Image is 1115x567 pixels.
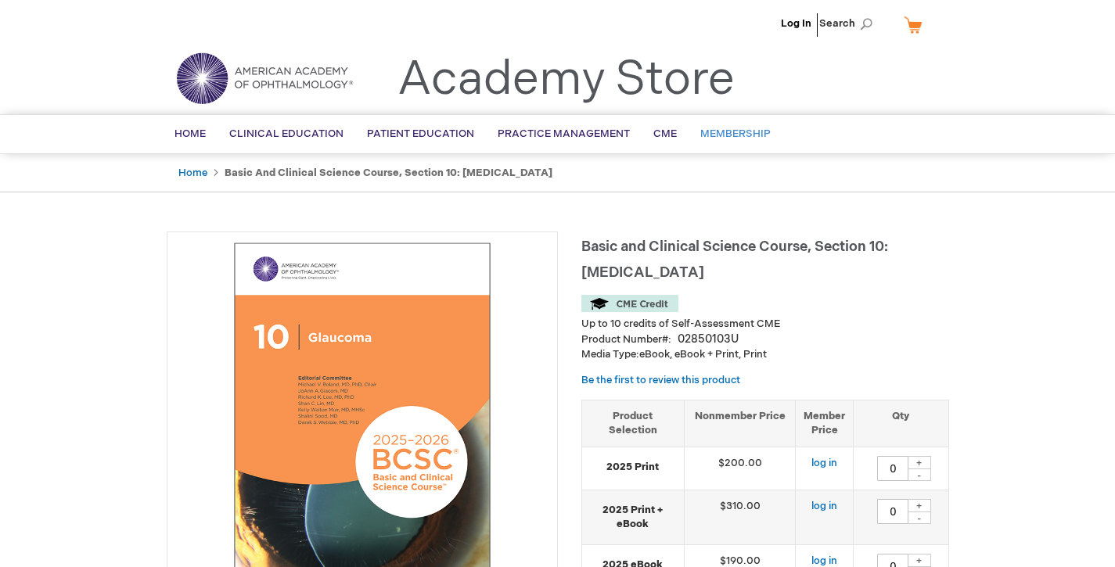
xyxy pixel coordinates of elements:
a: Home [178,167,207,179]
th: Qty [854,400,948,447]
a: Log In [781,17,811,30]
th: Member Price [796,400,854,447]
a: Academy Store [397,52,735,108]
div: + [908,499,931,512]
td: $200.00 [684,447,796,490]
div: + [908,456,931,469]
p: eBook, eBook + Print, Print [581,347,949,362]
div: - [908,468,931,481]
a: log in [811,457,837,469]
span: Membership [700,127,771,140]
a: Be the first to review this product [581,374,740,386]
span: Patient Education [367,127,474,140]
strong: Basic and Clinical Science Course, Section 10: [MEDICAL_DATA] [225,167,552,179]
strong: Product Number [581,333,671,346]
a: log in [811,554,837,567]
span: CME [653,127,677,140]
div: 02850103U [678,332,739,347]
a: log in [811,500,837,512]
span: Home [174,127,206,140]
input: Qty [877,456,908,481]
input: Qty [877,499,908,524]
span: Clinical Education [229,127,343,140]
span: Search [819,8,879,39]
span: Practice Management [498,127,630,140]
div: - [908,511,931,524]
strong: Media Type: [581,348,639,361]
strong: 2025 Print [590,460,676,475]
th: Nonmember Price [684,400,796,447]
span: Basic and Clinical Science Course, Section 10: [MEDICAL_DATA] [581,239,888,281]
li: Up to 10 credits of Self-Assessment CME [581,317,949,332]
strong: 2025 Print + eBook [590,503,676,532]
div: + [908,554,931,567]
img: CME Credit [581,295,678,312]
th: Product Selection [582,400,685,447]
td: $310.00 [684,490,796,544]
